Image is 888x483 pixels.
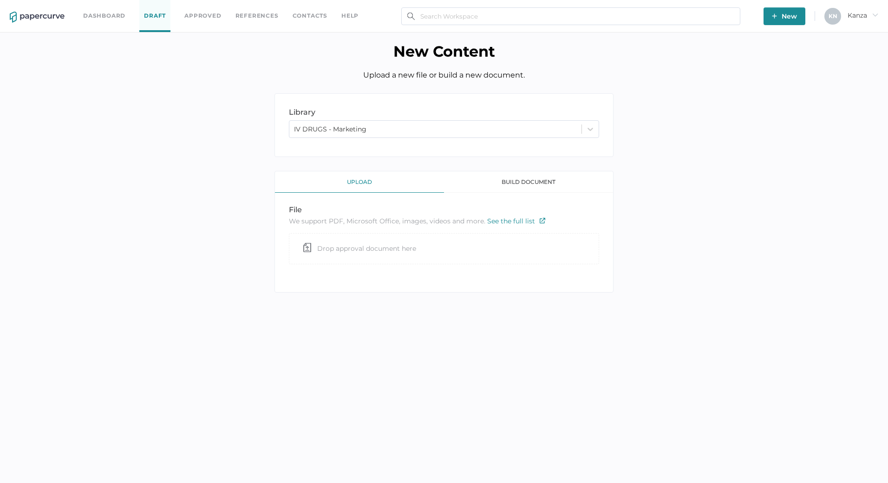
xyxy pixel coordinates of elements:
[184,11,221,21] a: Approved
[540,218,545,223] img: external-link-icon.7ec190a1.svg
[848,11,878,20] span: Kanza
[444,171,613,193] div: build document
[407,13,415,20] img: search.bf03fe8b.svg
[764,7,805,25] button: New
[235,11,279,21] a: References
[772,7,797,25] span: New
[7,42,881,60] h1: New Content
[487,217,545,225] a: See the full list
[83,11,125,21] a: Dashboard
[289,108,599,117] div: library
[275,171,444,193] div: upload
[293,11,327,21] a: Contacts
[401,7,740,25] input: Search Workspace
[294,125,366,133] div: IV DRUGS - Marketing
[772,13,777,19] img: plus-white.e19ec114.svg
[289,216,599,226] p: We support PDF, Microsoft Office, images, videos and more.
[829,13,837,20] span: K N
[303,243,313,252] img: upload.f897cb3d.svg
[363,71,525,79] span: Upload a new file or build a new document.
[317,244,416,253] span: Drop approval document here
[10,12,65,23] img: papercurve-logo-colour.7244d18c.svg
[872,12,878,18] i: arrow_right
[289,205,599,214] div: file
[341,11,359,21] div: help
